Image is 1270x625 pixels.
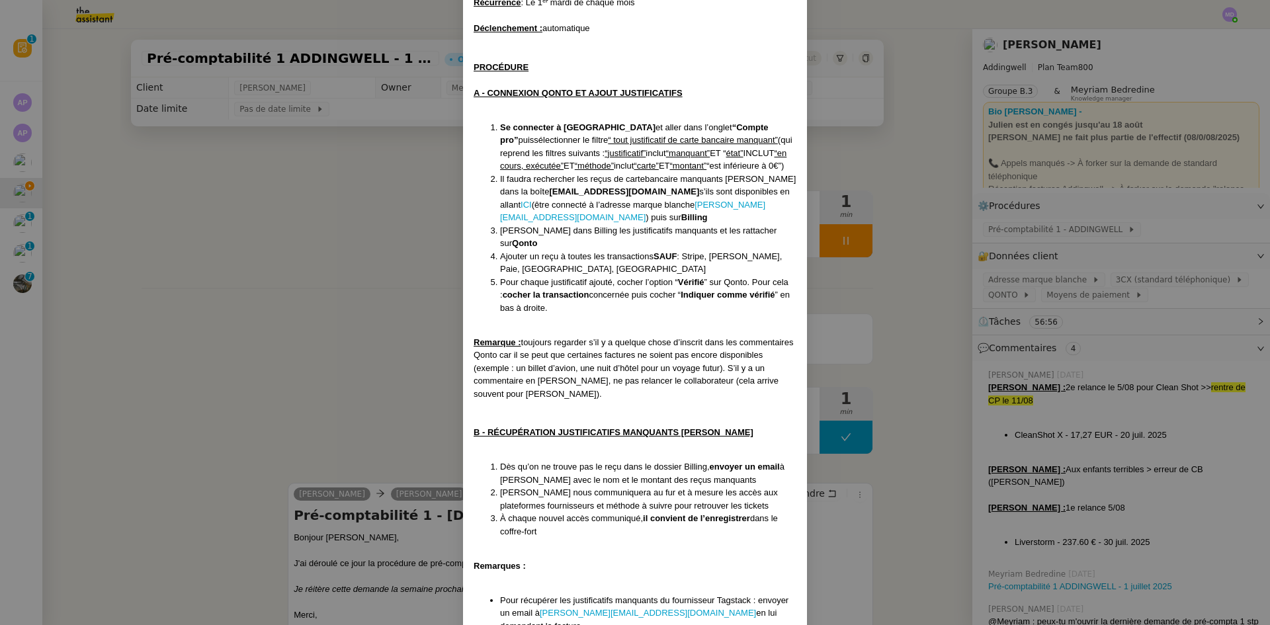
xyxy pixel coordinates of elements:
[474,561,526,571] strong: Remarques :
[646,212,681,222] span: ) puis sur
[656,122,732,132] span: et aller dans l’onglet
[654,251,677,261] strong: SAUF
[500,276,796,315] li: Pour chaque justificatif ajouté, cocher l’option “ ” sur Qonto. Pour cela : concernée puis cocher...
[710,462,780,472] strong: envoyer un email
[643,513,750,523] strong: il convient de l’enregistrer
[500,187,790,210] span: s’ils sont disponibles en allant
[503,290,589,300] strong: cocher la transaction
[726,148,743,158] u: état”
[500,462,710,472] span: Dès qu’on ne trouve pas le reçu dans le dossier Billing,
[474,62,529,72] u: PROCÉDURE
[500,513,778,536] span: dans le coffre-fort
[500,174,796,197] span: bancaire manquants [PERSON_NAME] dans la boîte
[549,187,699,196] strong: [EMAIL_ADDRESS][DOMAIN_NAME]
[681,212,708,222] strong: Billing
[542,23,590,33] span: automatique
[474,336,796,401] div: toujours regarder s’il y a quelque chose d’inscrit dans les commentaires Qonto car il se peut que...
[678,277,704,287] strong: Vérifié
[500,462,784,485] span: à [PERSON_NAME] avec le nom et le montant des reçus manquants
[474,427,753,437] u: B - RÉCUPÉRATION JUSTIFICATIFS MANQUANTS [PERSON_NAME]
[608,135,778,145] u: “ tout justificatif de carte bancaire manquant”
[634,161,659,171] u: “carte”
[500,121,796,173] li: sélectionner le filtre (qui reprend les filtres suivants : inclut ET “ INCLUT ET inclut ET “est i...
[605,148,646,158] u: “justificatif”
[500,122,656,132] strong: Se connecter à [GEOGRAPHIC_DATA]
[474,23,542,33] u: Déclenchement :
[666,148,710,158] u: “manquant”
[474,88,683,98] u: A - CONNEXION QONTO ET AJOUT JUSTIFICATIFS
[474,337,521,347] u: Remarque :
[670,161,707,171] u: “montant”
[500,513,643,523] span: À chaque nouvel accès communiqué,
[540,608,756,618] a: [PERSON_NAME][EMAIL_ADDRESS][DOMAIN_NAME]
[575,161,614,171] u: “méthode”
[518,135,534,145] span: puis
[500,173,796,224] li: Il faudra rechercher les reçus de carte
[512,238,537,248] strong: Qonto
[521,200,532,210] a: ICI
[500,250,796,276] li: Ajouter un reçu à toutes les transactions : Stripe, [PERSON_NAME], Paie, [GEOGRAPHIC_DATA], [GEOG...
[681,290,775,300] strong: Indiquer comme vérifié
[500,226,777,249] span: [PERSON_NAME] dans Billing les justificatifs manquants et les rattacher sur
[500,487,778,511] span: [PERSON_NAME] nous communiquera au fur et à mesure les accès aux plateformes fournisseurs et méth...
[532,200,695,210] span: (être connecté à l’adresse marque blanche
